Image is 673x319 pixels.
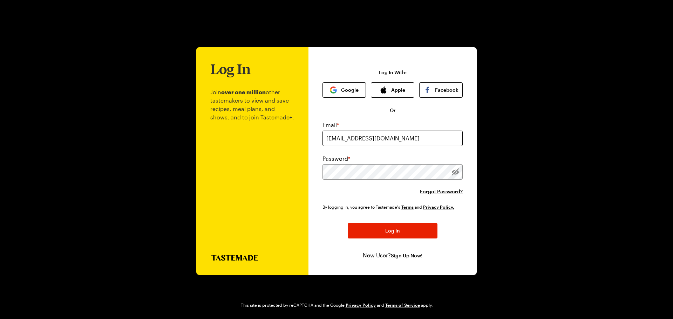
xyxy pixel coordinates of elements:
h1: Log In [210,61,251,77]
button: Log In [348,223,437,238]
label: Email [322,121,339,129]
button: Apple [371,82,414,98]
button: Google [322,82,366,98]
a: Go to Tastemade Homepage [312,11,361,20]
a: Google Privacy Policy [346,302,376,308]
span: New User? [363,252,391,258]
div: By logging in, you agree to Tastemade's and [322,203,457,210]
button: Forgot Password? [420,188,463,195]
span: Log In [385,227,400,234]
p: Join other tastemakers to view and save recipes, meal plans, and shows, and to join Tastemade+. [210,77,294,255]
span: Or [390,107,396,114]
a: Tastemade Terms of Service [401,204,414,210]
button: Facebook [419,82,463,98]
button: Sign Up Now! [391,252,422,259]
a: Google Terms of Service [385,302,420,308]
div: This site is protected by reCAPTCHA and the Google and apply. [241,302,433,308]
img: tastemade [312,12,361,18]
p: Log In With: [379,70,407,75]
label: Password [322,154,350,163]
b: over one million [221,89,266,95]
a: Tastemade Privacy Policy [423,204,454,210]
